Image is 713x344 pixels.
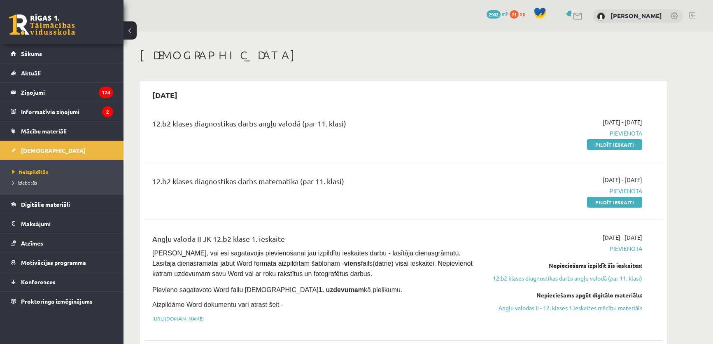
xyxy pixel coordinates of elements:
span: Pievienota [487,187,642,195]
a: Informatīvie ziņojumi2 [11,102,113,121]
a: 2902 mP [487,10,508,17]
span: 71 [510,10,519,19]
span: Atzīmes [21,239,43,247]
a: [DEMOGRAPHIC_DATA] [11,141,113,160]
div: Nepieciešams apgūt digitālo materiālu: [487,291,642,300]
i: 2 [102,106,113,117]
a: 71 xp [510,10,529,17]
span: 2902 [487,10,501,19]
span: Pievienota [487,129,642,138]
legend: Ziņojumi [21,83,113,102]
img: Eriks Meļņiks [597,12,605,21]
div: Angļu valoda II JK 12.b2 klase 1. ieskaite [152,233,475,248]
a: [PERSON_NAME] [610,12,662,20]
a: Konferences [11,272,113,291]
span: Mācību materiāli [21,127,67,135]
span: [DATE] - [DATE] [603,176,642,184]
a: Sākums [11,44,113,63]
a: Aktuāli [11,63,113,82]
strong: 1. uzdevumam [319,286,364,293]
span: [DEMOGRAPHIC_DATA] [21,147,86,154]
span: Izlabotās [12,179,37,186]
a: Neizpildītās [12,168,115,176]
div: Nepieciešams izpildīt šīs ieskaites: [487,261,642,270]
div: 12.b2 klases diagnostikas darbs matemātikā (par 11. klasi) [152,176,475,191]
i: 124 [99,87,113,98]
a: Rīgas 1. Tālmācības vidusskola [9,14,75,35]
div: 12.b2 klases diagnostikas darbs angļu valodā (par 11. klasi) [152,118,475,133]
a: Proktoringa izmēģinājums [11,292,113,311]
a: Izlabotās [12,179,115,186]
span: Pievieno sagatavoto Word failu [DEMOGRAPHIC_DATA] kā pielikumu. [152,286,402,293]
span: [DATE] - [DATE] [603,118,642,126]
span: Digitālie materiāli [21,201,70,208]
a: Digitālie materiāli [11,195,113,214]
a: Angļu valodas II - 12. klases 1.ieskaites mācību materiāls [487,304,642,312]
span: Aktuāli [21,69,41,77]
a: Ziņojumi124 [11,83,113,102]
span: Proktoringa izmēģinājums [21,297,93,305]
a: Motivācijas programma [11,253,113,272]
a: Mācību materiāli [11,122,113,140]
span: xp [520,10,525,17]
legend: Maksājumi [21,214,113,233]
span: Neizpildītās [12,168,48,175]
a: Pildīt ieskaiti [587,197,642,208]
a: 12.b2 klases diagnostikas darbs angļu valodā (par 11. klasi) [487,274,642,283]
a: [URL][DOMAIN_NAME] [152,315,204,322]
h1: [DEMOGRAPHIC_DATA] [140,48,667,62]
span: [DATE] - [DATE] [603,233,642,242]
span: Motivācijas programma [21,259,86,266]
legend: Informatīvie ziņojumi [21,102,113,121]
strong: viens [344,260,361,267]
a: Atzīmes [11,234,113,253]
a: Maksājumi [11,214,113,233]
span: Aizpildāmo Word dokumentu vari atrast šeit - [152,301,283,308]
span: Sākums [21,50,42,57]
a: Pildīt ieskaiti [587,139,642,150]
h2: [DATE] [144,85,186,105]
span: Pievienota [487,244,642,253]
span: mP [502,10,508,17]
span: [PERSON_NAME], vai esi sagatavojis pievienošanai jau izpildītu ieskaites darbu - lasītāja dienasg... [152,250,474,277]
span: Konferences [21,278,56,285]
